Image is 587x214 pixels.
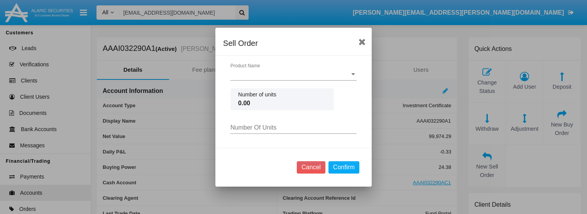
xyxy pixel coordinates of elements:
span: Number of units [238,91,326,99]
span: Product Name [230,71,350,78]
button: Cancel [297,161,325,174]
button: Confirm [328,161,359,174]
span: 0.00 [238,99,326,108]
div: Sell Order [223,37,364,49]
